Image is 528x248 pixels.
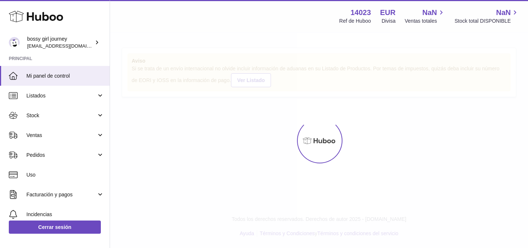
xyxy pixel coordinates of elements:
[380,8,396,18] strong: EUR
[351,8,371,18] strong: 14023
[26,73,104,79] span: Mi panel de control
[339,18,371,25] div: Ref de Huboo
[26,211,104,218] span: Incidencias
[26,92,96,99] span: Listados
[26,152,96,159] span: Pedidos
[26,171,104,178] span: Uso
[455,18,519,25] span: Stock total DISPONIBLE
[9,37,20,48] img: paoladearcodigital@gmail.com
[26,191,96,198] span: Facturación y pagos
[382,18,396,25] div: Divisa
[405,18,445,25] span: Ventas totales
[26,112,96,119] span: Stock
[455,8,519,25] a: NaN Stock total DISPONIBLE
[496,8,511,18] span: NaN
[27,36,93,49] div: bossy girl journey
[27,43,108,49] span: [EMAIL_ADDRESS][DOMAIN_NAME]
[422,8,437,18] span: NaN
[26,132,96,139] span: Ventas
[405,8,445,25] a: NaN Ventas totales
[9,221,101,234] a: Cerrar sesión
